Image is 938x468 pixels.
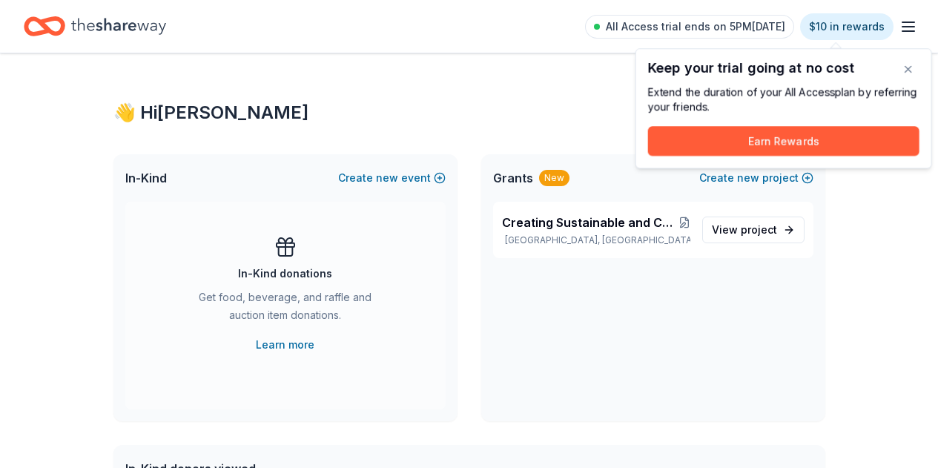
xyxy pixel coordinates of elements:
[741,223,777,236] span: project
[256,336,314,354] a: Learn more
[648,85,919,114] div: Extend the duration of your All Access plan by referring your friends.
[737,169,759,187] span: new
[185,289,386,330] div: Get food, beverage, and raffle and auction item donations.
[493,169,533,187] span: Grants
[502,234,690,246] p: [GEOGRAPHIC_DATA], [GEOGRAPHIC_DATA]
[800,13,894,40] a: $10 in rewards
[699,169,813,187] button: Createnewproject
[702,217,805,243] a: View project
[338,169,446,187] button: Createnewevent
[238,265,332,283] div: In-Kind donations
[113,101,825,125] div: 👋 Hi [PERSON_NAME]
[125,169,167,187] span: In-Kind
[24,9,166,44] a: Home
[539,170,569,186] div: New
[585,15,794,39] a: All Access trial ends on 5PM[DATE]
[648,61,919,76] div: Keep your trial going at no cost
[648,126,919,156] button: Earn Rewards
[376,169,398,187] span: new
[502,214,678,231] span: Creating Sustainable and Community-owned access to Healthcare Equipments in remote regions in [GE...
[606,18,785,36] span: All Access trial ends on 5PM[DATE]
[712,221,777,239] span: View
